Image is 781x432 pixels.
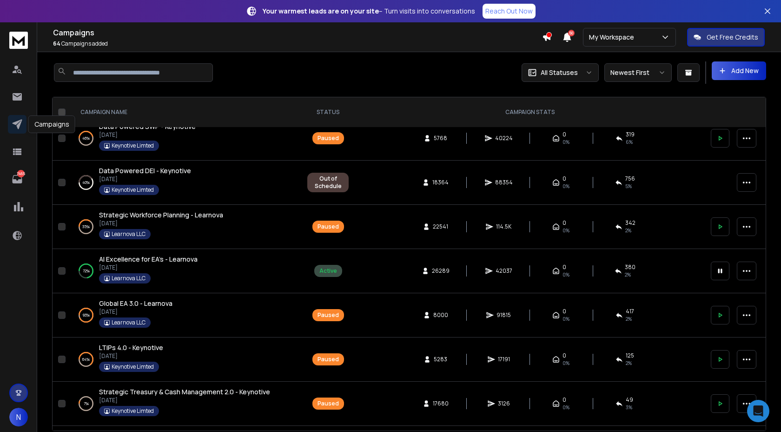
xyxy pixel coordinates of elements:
[83,266,90,276] p: 72 %
[563,308,566,315] span: 0
[563,359,569,367] span: 0%
[53,27,542,38] h1: Campaigns
[17,170,25,177] p: 7465
[563,352,566,359] span: 0
[99,299,172,308] span: Global EA 3.0 - Learnova
[263,7,475,16] p: – Turn visits into conversations
[99,397,270,404] p: [DATE]
[312,175,344,190] div: Out of Schedule
[318,400,339,407] div: Paused
[434,135,447,142] span: 5768
[563,263,566,271] span: 0
[82,178,90,187] p: 40 %
[99,255,198,264] a: AI Excellence for EA's - Learnova
[112,275,146,282] p: Learnova LLC
[568,30,575,36] span: 50
[625,219,635,227] span: 342
[604,63,672,82] button: Newest First
[99,352,163,360] p: [DATE]
[82,222,90,231] p: 35 %
[99,210,223,220] a: Strategic Workforce Planning - Learnova
[354,97,705,128] th: CAMPAIGN STATS
[432,179,449,186] span: 18364
[8,170,26,189] a: 7465
[563,227,569,234] span: 0%
[112,363,154,371] p: Keynotive Limted
[69,249,302,293] td: 72%AI Excellence for EA's - Learnova[DATE]Learnova LLC
[318,356,339,363] div: Paused
[483,4,536,19] a: Reach Out Now
[69,205,302,249] td: 35%Strategic Workforce Planning - Learnova[DATE]Learnova LLC
[53,40,60,47] span: 64
[99,166,191,175] a: Data Powered DEI - Keynotive
[69,97,302,128] th: CAMPAIGN NAME
[69,382,302,426] td: 7%Strategic Treasury & Cash Management 2.0 - Keynotive[DATE]Keynotive Limted
[687,28,765,47] button: Get Free Credits
[541,68,578,77] p: All Statuses
[563,404,569,411] span: 0%
[53,40,542,47] p: Campaigns added
[626,404,632,411] span: 3 %
[99,299,172,308] a: Global EA 3.0 - Learnova
[433,400,449,407] span: 17680
[747,400,769,422] div: Open Intercom Messenger
[432,267,450,275] span: 26289
[112,142,154,149] p: Keynotive Limted
[626,352,634,359] span: 125
[9,408,28,426] button: N
[498,400,510,407] span: 3126
[99,343,163,352] a: LTIPs 4.0 - Keynotive
[99,255,198,263] span: AI Excellence for EA's - Learnova
[626,359,632,367] span: 2 %
[563,182,569,190] span: 0%
[626,315,632,323] span: 2 %
[563,396,566,404] span: 0
[485,7,533,16] p: Reach Out Now
[626,131,635,138] span: 319
[83,310,90,320] p: 93 %
[318,223,339,230] div: Paused
[82,355,90,364] p: 64 %
[626,396,633,404] span: 49
[99,308,172,316] p: [DATE]
[625,227,631,234] span: 2 %
[99,387,270,396] span: Strategic Treasury & Cash Management 2.0 - Keynotive
[498,356,510,363] span: 17191
[69,161,302,205] td: 40%Data Powered DEI - Keynotive[DATE]Keynotive Limted
[563,138,569,146] span: 0%
[626,138,633,146] span: 6 %
[625,263,635,271] span: 380
[99,264,198,271] p: [DATE]
[625,175,635,182] span: 756
[495,179,513,186] span: 88354
[589,33,638,42] p: My Workspace
[99,220,223,227] p: [DATE]
[625,182,632,190] span: 5 %
[112,230,146,238] p: Learnova LLC
[112,407,154,415] p: Keynotive Limted
[99,175,191,183] p: [DATE]
[28,115,75,133] div: Campaigns
[563,175,566,182] span: 0
[433,223,448,230] span: 22541
[626,308,634,315] span: 417
[302,97,354,128] th: STATUS
[434,356,447,363] span: 5283
[563,131,566,138] span: 0
[318,311,339,319] div: Paused
[707,33,758,42] p: Get Free Credits
[318,135,339,142] div: Paused
[496,223,511,230] span: 114.5K
[69,293,302,337] td: 93%Global EA 3.0 - Learnova[DATE]Learnova LLC
[495,135,513,142] span: 40224
[319,267,337,275] div: Active
[433,311,448,319] span: 8000
[263,7,379,15] strong: Your warmest leads are on your site
[563,219,566,227] span: 0
[69,116,302,161] td: 46%Data Powered SWP - Keynotive[DATE]Keynotive Limted
[112,186,154,194] p: Keynotive Limted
